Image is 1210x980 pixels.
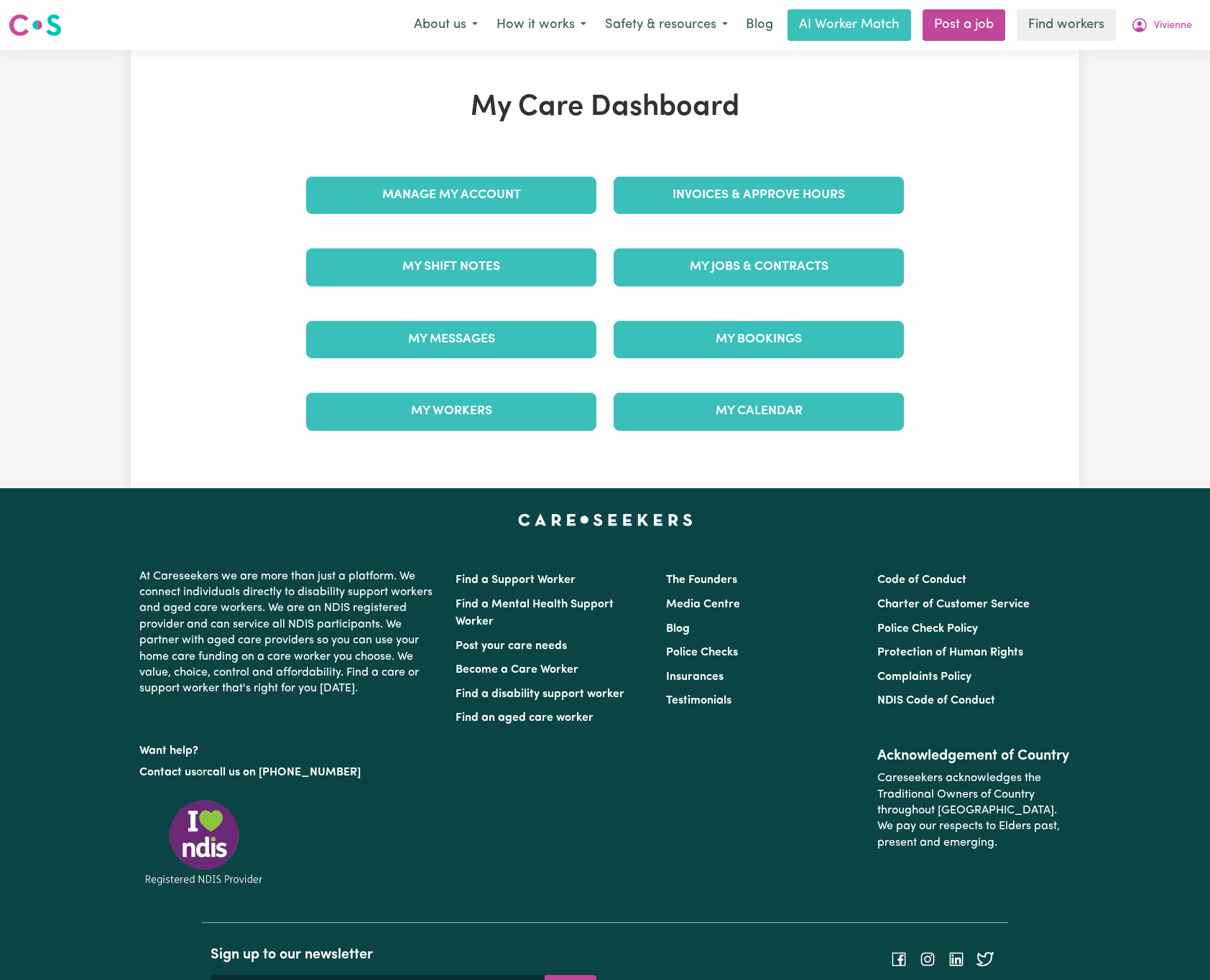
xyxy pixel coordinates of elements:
a: Manage My Account [306,177,596,214]
a: My Messages [306,321,596,358]
a: Code of Conduct [877,574,966,586]
h2: Acknowledgement of Country [877,747,1071,765]
a: Invoices & Approve Hours [614,177,904,214]
a: AI Worker Match [788,9,911,41]
iframe: Button to launch messaging window [1153,923,1199,969]
a: Become a Care Worker [456,664,578,676]
a: Find workers [1017,9,1116,41]
a: Find a disability support worker [456,689,624,700]
a: Complaints Policy [877,671,971,683]
a: Police Checks [666,647,738,658]
a: Post your care needs [456,640,567,652]
a: Post a job [923,9,1005,41]
a: Blog [666,623,690,635]
a: My Jobs & Contracts [614,248,904,286]
a: Find an aged care worker [456,712,594,724]
a: Careseekers logo [9,9,62,42]
p: Careseekers acknowledges the Traditional Owners of Country throughout [GEOGRAPHIC_DATA]. We pay o... [877,765,1071,857]
a: Follow Careseekers on Facebook [890,953,907,964]
a: Media Centre [666,599,740,610]
a: NDIS Code of Conduct [877,695,995,706]
a: Follow Careseekers on Instagram [919,953,936,964]
a: Charter of Customer Service [877,599,1030,610]
a: Find a Support Worker [456,574,576,586]
a: Testimonials [666,695,731,706]
a: The Founders [666,574,737,586]
img: Careseekers logo [9,12,62,38]
button: My Account [1122,10,1201,40]
a: Insurances [666,671,724,683]
img: Registered NDIS provider [139,798,269,887]
a: Careseekers home page [518,514,693,526]
a: Police Check Policy [877,623,978,635]
a: Follow Careseekers on Twitter [976,953,994,964]
a: My Shift Notes [306,248,596,286]
a: Follow Careseekers on LinkedIn [948,953,965,964]
span: Vivienne [1154,18,1192,34]
a: My Workers [306,393,596,430]
a: Blog [737,9,782,41]
a: My Calendar [614,393,904,430]
a: Protection of Human Rights [877,647,1023,658]
a: Find a Mental Health Support Worker [456,599,614,627]
h2: Sign up to our newsletter [211,946,596,963]
p: At Careseekers we are more than just a platform. We connect individuals directly to disability su... [139,563,438,703]
a: Contact us [139,767,196,778]
button: Safety & resources [596,10,737,40]
p: or [139,759,438,786]
h1: My Care Dashboard [297,90,913,125]
button: About us [405,10,487,40]
p: Want help? [139,737,438,759]
a: call us on [PHONE_NUMBER] [207,767,361,778]
a: My Bookings [614,321,904,358]
button: How it works [487,10,596,40]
